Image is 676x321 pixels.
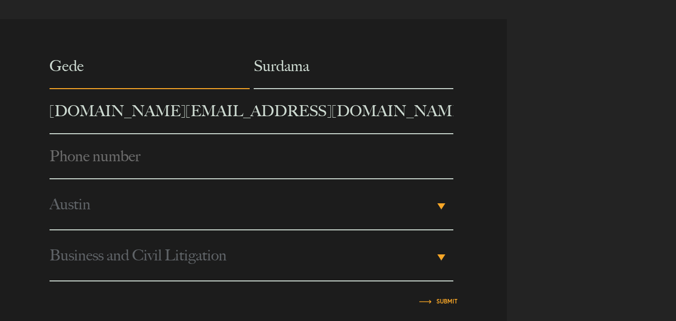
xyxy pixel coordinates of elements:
[437,203,445,209] b: ▾
[50,179,434,229] span: Austin
[254,44,453,89] input: Last name*
[50,44,249,89] input: First name*
[436,298,457,304] input: Submit
[50,89,453,134] input: Email address*
[50,134,453,179] input: Phone number
[50,230,434,280] span: Business and Civil Litigation
[437,254,445,260] b: ▾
